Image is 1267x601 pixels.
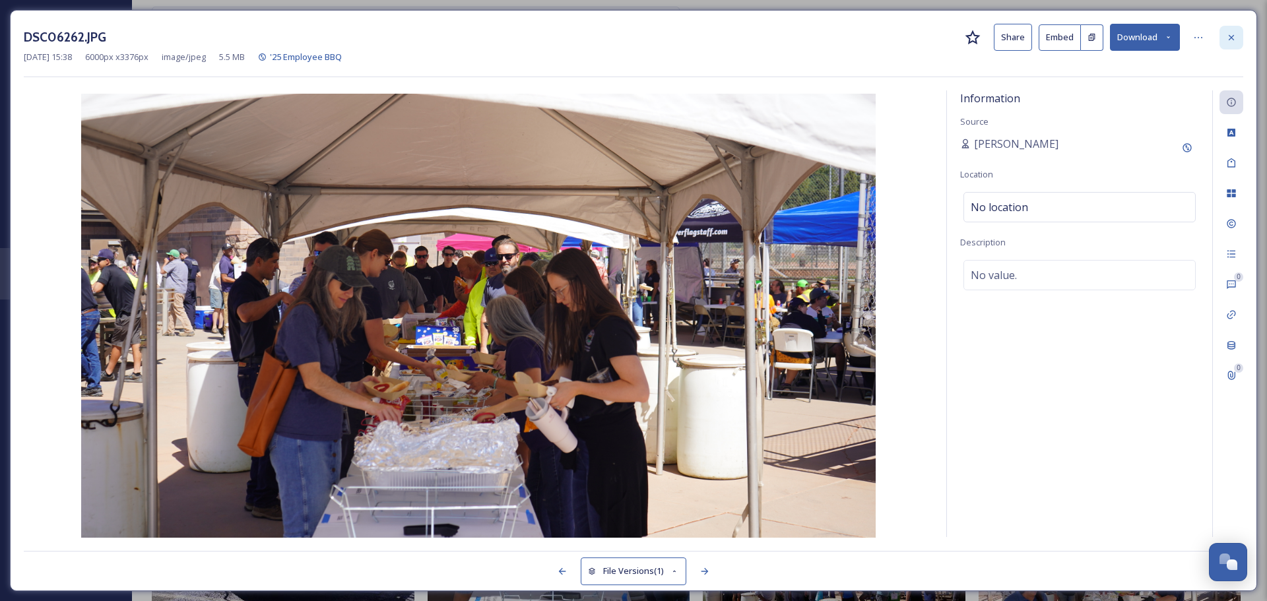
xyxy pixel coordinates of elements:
span: image/jpeg [162,51,206,63]
span: [PERSON_NAME] [974,136,1058,152]
button: Download [1110,24,1180,51]
span: 6000 px x 3376 px [85,51,148,63]
span: No value. [971,267,1017,283]
span: 5.5 MB [219,51,245,63]
span: No location [971,199,1028,215]
span: [DATE] 15:38 [24,51,72,63]
button: Share [994,24,1032,51]
div: 0 [1234,272,1243,282]
span: Source [960,115,989,127]
img: DSC06262.JPG [24,94,933,540]
button: Embed [1039,24,1081,51]
h3: DSC06262.JPG [24,28,106,47]
div: 0 [1234,364,1243,373]
span: Information [960,91,1020,106]
span: '25 Employee BBQ [270,51,342,63]
span: Description [960,236,1006,248]
button: Open Chat [1209,543,1247,581]
button: File Versions(1) [581,557,686,585]
span: Location [960,168,993,180]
